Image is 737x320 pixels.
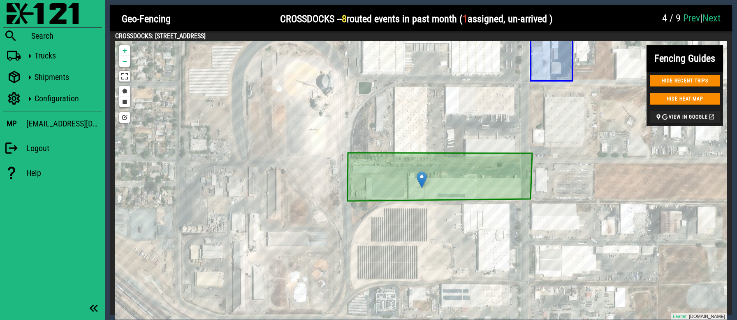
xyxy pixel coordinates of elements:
[280,12,553,26] h2: CROSSDOCKS -- routed events in past month ( assigned, un-arrived )
[650,93,720,105] button: Hide Heat-Map
[31,31,102,41] div: Search
[671,313,727,320] div: | [DOMAIN_NAME]
[119,112,130,123] a: Edit layers
[35,51,99,61] div: Trucks
[7,119,16,128] h3: MP
[3,161,102,185] a: Help
[342,13,347,25] span: 8
[115,31,727,41] h4: CROSSDOCKS: [STREET_ADDRESS]
[662,12,721,25] h2: |
[702,12,721,24] a: Next
[662,12,681,24] span: 4 / 9
[122,12,171,26] h2: Geo-Fencing
[119,56,130,67] a: Zoom out
[26,143,102,153] div: Logout
[7,3,79,24] img: 87f0f0e.png
[35,72,99,82] div: Shipments
[655,96,715,102] span: Hide Heat-Map
[673,314,686,319] a: Leaflet
[26,117,102,130] div: [EMAIL_ADDRESS][DOMAIN_NAME]
[655,78,715,84] span: Hide Recent Trips
[35,93,99,103] div: Configuration
[655,114,715,120] span: View in Google
[26,168,102,178] div: Help
[119,71,130,82] a: View Fullscreen
[119,45,130,56] a: Zoom in
[119,86,130,96] a: Draw a polygon
[650,111,720,123] button: View in Google
[647,108,723,126] a: View in Google
[3,3,102,26] a: Blackfly
[119,96,130,107] a: Draw a rectangle
[650,75,720,86] button: Hide Recent Trips
[683,12,700,24] a: Prev
[463,13,468,25] span: 1
[654,51,715,66] h2: Fencing Guides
